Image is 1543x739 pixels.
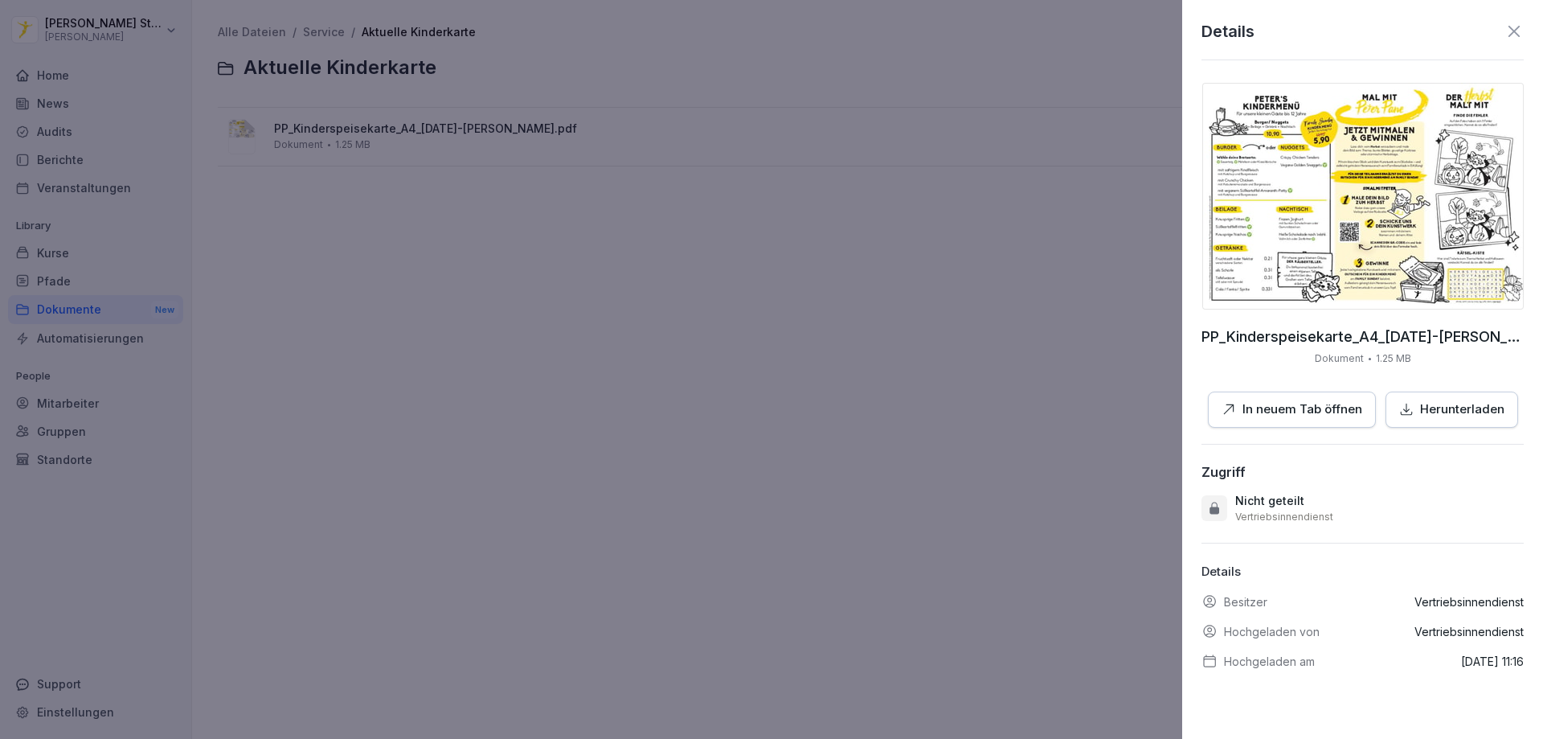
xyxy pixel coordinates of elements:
[1414,623,1524,640] p: Vertriebsinnendienst
[1242,400,1362,419] p: In neuem Tab öffnen
[1201,19,1254,43] p: Details
[1208,392,1376,428] button: In neuem Tab öffnen
[1202,83,1524,310] img: thumbnail
[1385,392,1518,428] button: Herunterladen
[1420,400,1504,419] p: Herunterladen
[1224,653,1315,670] p: Hochgeladen am
[1235,511,1333,523] p: Vertriebsinnendienst
[1315,351,1364,366] p: Dokument
[1461,653,1524,670] p: [DATE] 11:16
[1224,593,1267,610] p: Besitzer
[1376,351,1411,366] p: 1.25 MB
[1201,563,1524,581] p: Details
[1414,593,1524,610] p: Vertriebsinnendienst
[1235,493,1304,509] p: Nicht geteilt
[1224,623,1320,640] p: Hochgeladen von
[1201,329,1524,345] p: PP_Kinderspeisekarte_A4_Halloween-Herbst.pdf
[1201,464,1246,480] div: Zugriff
